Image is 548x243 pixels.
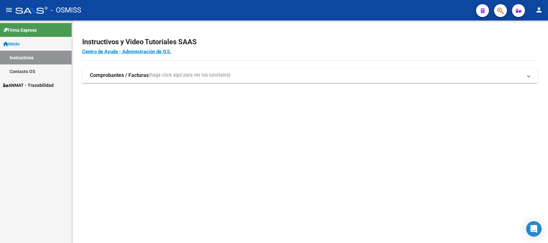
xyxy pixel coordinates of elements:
strong: Comprobantes / Facturas [90,72,149,79]
mat-icon: menu [5,6,13,14]
span: Inicio [3,40,20,47]
mat-expansion-panel-header: Comprobantes / Facturas(haga click aquí para ver los tutoriales) [82,68,538,83]
a: Centro de Ayuda - Administración de O.S. [82,49,171,54]
span: (haga click aquí para ver los tutoriales) [149,72,231,79]
span: ANMAT - Trazabilidad [3,82,54,89]
span: Firma Express [3,27,37,34]
div: Open Intercom Messenger [526,221,542,237]
span: - OSMISS [51,3,81,17]
mat-icon: person [535,6,543,14]
h2: Instructivos y Video Tutoriales SAAS [82,36,538,48]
